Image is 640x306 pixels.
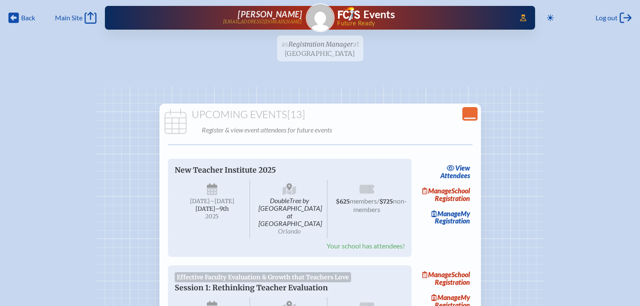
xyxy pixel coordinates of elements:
p: Session 1: Rethinking Teacher Evaluation [175,283,388,292]
span: members [350,197,377,205]
span: $625 [336,198,350,205]
span: [DATE]–⁠9th [195,205,229,212]
span: Back [21,14,35,22]
img: Florida Council of Independent Schools [338,7,360,20]
a: Gravatar [306,3,335,32]
h1: Upcoming Events [163,109,478,121]
p: [EMAIL_ADDRESS][DOMAIN_NAME] [223,19,302,25]
span: 2025 [181,213,243,220]
p: Register & view event attendees for future events [202,124,476,136]
span: Manage [422,187,451,195]
div: FCIS Events — Future ready [338,7,508,26]
span: Future Ready [337,20,508,26]
a: ManageSchool Registration [418,269,472,288]
span: Manage [422,270,451,278]
a: viewAttendees [438,162,472,182]
h1: Events [363,9,395,20]
span: / [377,197,379,205]
img: Gravatar [307,4,334,31]
span: Main Site [55,14,82,22]
span: Orlando [278,227,301,235]
span: DoubleTree by [GEOGRAPHIC_DATA] at [GEOGRAPHIC_DATA] [252,180,327,238]
p: New Teacher Institute 2025 [175,165,388,175]
span: Log out [596,14,618,22]
span: non-members [353,197,407,213]
a: Main Site [55,12,96,24]
span: [PERSON_NAME] [238,9,302,19]
span: –[DATE] [210,198,234,205]
span: Your school has attendees! [327,242,405,250]
a: ManageSchool Registration [418,185,472,204]
a: [PERSON_NAME][EMAIL_ADDRESS][DOMAIN_NAME] [132,9,302,26]
a: ManageMy Registration [418,207,472,227]
span: Manage [431,293,461,301]
span: $725 [379,198,393,205]
a: FCIS LogoEvents [338,7,395,22]
span: Effective Faculty Evaluation & Growth that Teachers Love [175,272,352,282]
span: [13] [287,108,305,121]
span: [DATE] [190,198,210,205]
span: Manage [431,210,461,218]
span: view [455,164,470,172]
